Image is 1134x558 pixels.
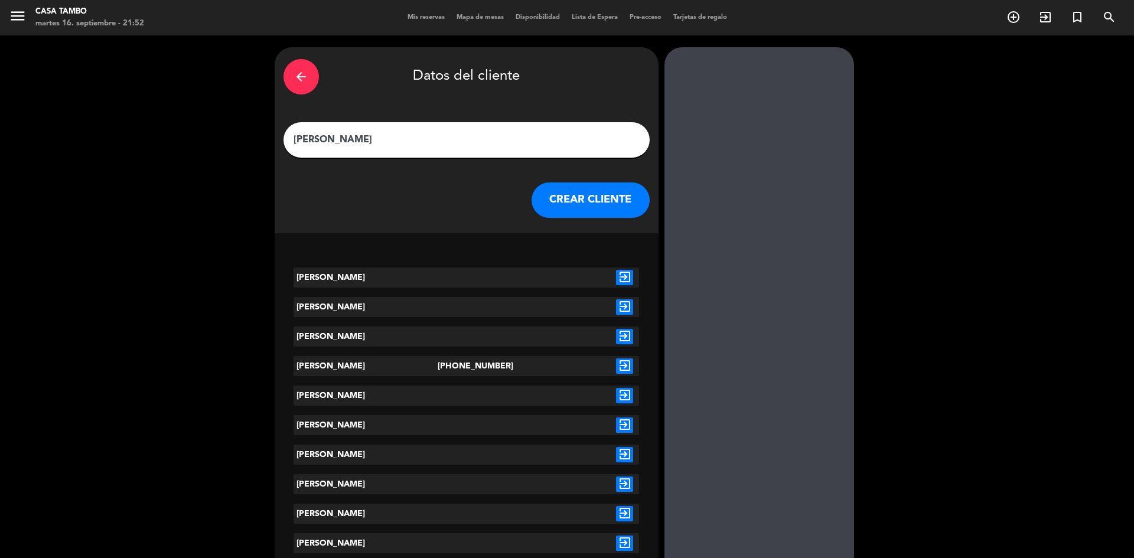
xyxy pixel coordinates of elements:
div: [PERSON_NAME] [294,356,438,376]
div: [PERSON_NAME] [294,415,438,435]
div: [PERSON_NAME] [294,504,438,524]
i: exit_to_app [616,506,633,521]
i: exit_to_app [616,299,633,315]
i: search [1102,10,1116,24]
i: exit_to_app [616,358,633,374]
i: exit_to_app [616,388,633,403]
i: exit_to_app [616,447,633,462]
i: add_circle_outline [1006,10,1021,24]
div: [PERSON_NAME] [294,386,438,406]
div: [PHONE_NUMBER] [438,356,496,376]
span: Disponibilidad [510,14,566,21]
span: Tarjetas de regalo [667,14,733,21]
div: [PERSON_NAME] [294,533,438,553]
div: [PERSON_NAME] [294,445,438,465]
div: Casa Tambo [35,6,144,18]
i: exit_to_app [1038,10,1052,24]
i: exit_to_app [616,270,633,285]
span: Mis reservas [402,14,451,21]
i: exit_to_app [616,477,633,492]
span: Mapa de mesas [451,14,510,21]
i: turned_in_not [1070,10,1084,24]
span: Pre-acceso [624,14,667,21]
div: [PERSON_NAME] [294,297,438,317]
div: [PERSON_NAME] [294,474,438,494]
i: menu [9,7,27,25]
div: [PERSON_NAME] [294,327,438,347]
span: Lista de Espera [566,14,624,21]
i: arrow_back [294,70,308,84]
div: [PERSON_NAME] [294,267,438,288]
button: menu [9,7,27,29]
i: exit_to_app [616,536,633,551]
button: CREAR CLIENTE [532,182,650,218]
div: martes 16. septiembre - 21:52 [35,18,144,30]
i: exit_to_app [616,417,633,433]
i: exit_to_app [616,329,633,344]
input: Escriba nombre, correo electrónico o número de teléfono... [292,132,641,148]
div: Datos del cliente [283,56,650,97]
